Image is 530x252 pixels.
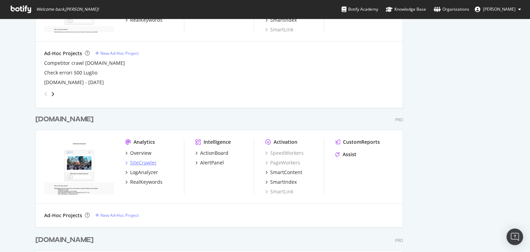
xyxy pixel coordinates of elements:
[335,151,356,158] a: Assist
[274,139,297,145] div: Activation
[270,17,297,23] div: SmartIndex
[100,212,139,218] div: New Ad-Hoc Project
[265,188,293,195] a: SmartLink
[343,139,380,145] div: CustomReports
[386,6,426,13] div: Knowledge Base
[36,235,94,245] div: [DOMAIN_NAME]
[44,79,104,86] a: [DOMAIN_NAME] - [DATE]
[134,139,155,145] div: Analytics
[395,117,403,123] div: Pro
[95,50,139,56] a: New Ad-Hoc Project
[200,150,228,157] div: ActionBoard
[125,169,158,176] a: LogAnalyzer
[36,7,99,12] span: Welcome back, [PERSON_NAME] !
[125,179,163,185] a: RealKeywords
[270,169,302,176] div: SmartContent
[36,114,94,124] div: [DOMAIN_NAME]
[342,6,378,13] div: Botify Academy
[130,159,157,166] div: SiteCrawler
[507,229,523,245] div: Open Intercom Messenger
[265,17,297,23] a: SmartIndex
[44,50,82,57] div: Ad-Hoc Projects
[125,159,157,166] a: SiteCrawler
[44,139,114,194] img: sostariffe.it
[36,114,96,124] a: [DOMAIN_NAME]
[483,6,516,12] span: Gianluca Mileo
[195,150,228,157] a: ActionBoard
[335,139,380,145] a: CustomReports
[100,50,139,56] div: New Ad-Hoc Project
[265,169,302,176] a: SmartContent
[265,150,304,157] a: SpeedWorkers
[200,159,224,166] div: AlertPanel
[265,159,300,166] a: PageWorkers
[469,4,527,15] button: [PERSON_NAME]
[265,179,297,185] a: SmartIndex
[204,139,231,145] div: Intelligence
[130,150,151,157] div: Overview
[195,159,224,166] a: AlertPanel
[36,235,96,245] a: [DOMAIN_NAME]
[50,91,55,98] div: angle-right
[125,17,163,23] a: RealKeywords
[125,150,151,157] a: Overview
[130,17,163,23] div: RealKeywords
[130,169,158,176] div: LogAnalyzer
[130,179,163,185] div: RealKeywords
[395,238,403,243] div: Pro
[41,89,50,100] div: angle-left
[434,6,469,13] div: Organizations
[44,69,97,76] a: Check errori 500 Luglio
[270,179,297,185] div: SmartIndex
[44,212,82,219] div: Ad-Hoc Projects
[265,26,293,33] a: SmartLink
[95,212,139,218] a: New Ad-Hoc Project
[343,151,356,158] div: Assist
[44,60,125,67] a: Competitor crawl [DOMAIN_NAME]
